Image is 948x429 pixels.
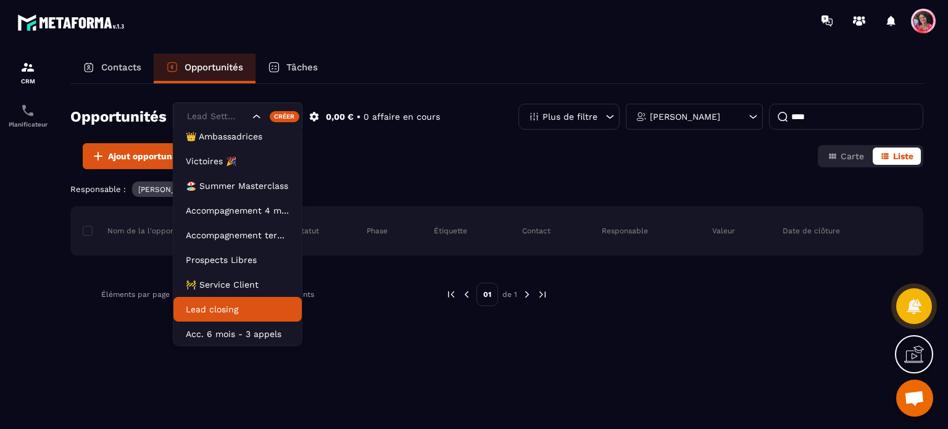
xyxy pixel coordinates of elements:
a: schedulerschedulerPlanificateur [3,94,52,137]
span: Carte [841,151,864,161]
p: 🏖️ Summer Masterclass [186,180,289,192]
button: Liste [873,148,921,165]
input: Search for option [184,110,249,123]
a: Tâches [256,54,330,83]
div: Search for option [173,102,302,131]
p: Acc. 6 mois - 3 appels [186,328,289,340]
a: formationformationCRM [3,51,52,94]
p: 0,00 € [326,111,354,123]
p: [PERSON_NAME] [650,112,720,121]
p: 01 [476,283,498,306]
p: Planificateur [3,121,52,128]
p: Responsable : [70,185,126,194]
p: Accompagnement 4 mois [186,204,289,217]
button: Carte [820,148,871,165]
p: CRM [3,78,52,85]
p: Valeur [712,226,735,236]
img: prev [461,289,472,300]
p: [PERSON_NAME] [138,185,199,194]
p: Accompagnement terminé [186,229,289,241]
span: Liste [893,151,913,161]
p: Date de clôture [783,226,840,236]
p: Prospects Libres [186,254,289,266]
img: scheduler [20,103,35,118]
img: logo [17,11,128,34]
p: Phase [367,226,388,236]
p: Contact [522,226,551,236]
p: Étiquette [434,226,467,236]
button: Ajout opportunité [83,143,191,169]
p: Victoires 🎉 [186,155,289,167]
img: formation [20,60,35,75]
p: 👑 Ambassadrices [186,130,289,143]
p: Statut [296,226,319,236]
p: Responsable [602,226,648,236]
h2: Opportunités [70,104,167,129]
img: next [537,289,548,300]
p: 0 affaire en cours [364,111,440,123]
p: Nom de la l'opportunité [83,226,194,236]
img: next [522,289,533,300]
img: prev [446,289,457,300]
p: Plus de filtre [543,112,597,121]
p: Tâches [286,62,318,73]
p: Lead closing [186,303,289,315]
p: de 1 [502,289,517,299]
p: • [357,111,360,123]
p: Opportunités [185,62,243,73]
p: Éléments par page [101,290,170,299]
a: Opportunités [154,54,256,83]
p: Contacts [101,62,141,73]
p: 🚧 Service Client [186,278,289,291]
div: Ouvrir le chat [896,380,933,417]
div: Créer [270,111,300,122]
a: Contacts [70,54,154,83]
span: Ajout opportunité [108,150,183,162]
